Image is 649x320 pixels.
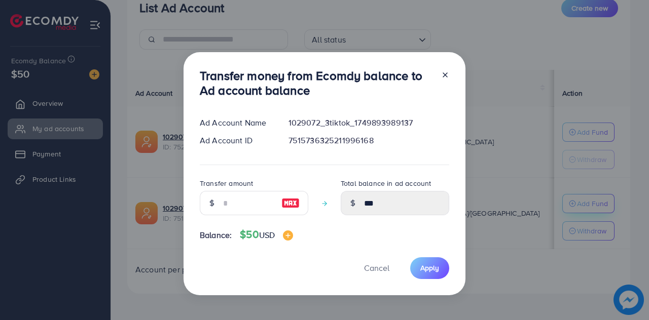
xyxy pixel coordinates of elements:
[281,197,300,209] img: image
[200,68,433,98] h3: Transfer money from Ecomdy balance to Ad account balance
[280,117,457,129] div: 1029072_3tiktok_1749893989137
[192,135,280,146] div: Ad Account ID
[259,229,275,241] span: USD
[200,178,253,188] label: Transfer amount
[410,257,449,279] button: Apply
[351,257,402,279] button: Cancel
[364,262,389,273] span: Cancel
[420,263,439,273] span: Apply
[192,117,280,129] div: Ad Account Name
[200,229,232,241] span: Balance:
[240,228,293,241] h4: $50
[280,135,457,146] div: 7515736325211996168
[341,178,431,188] label: Total balance in ad account
[283,230,293,241] img: image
